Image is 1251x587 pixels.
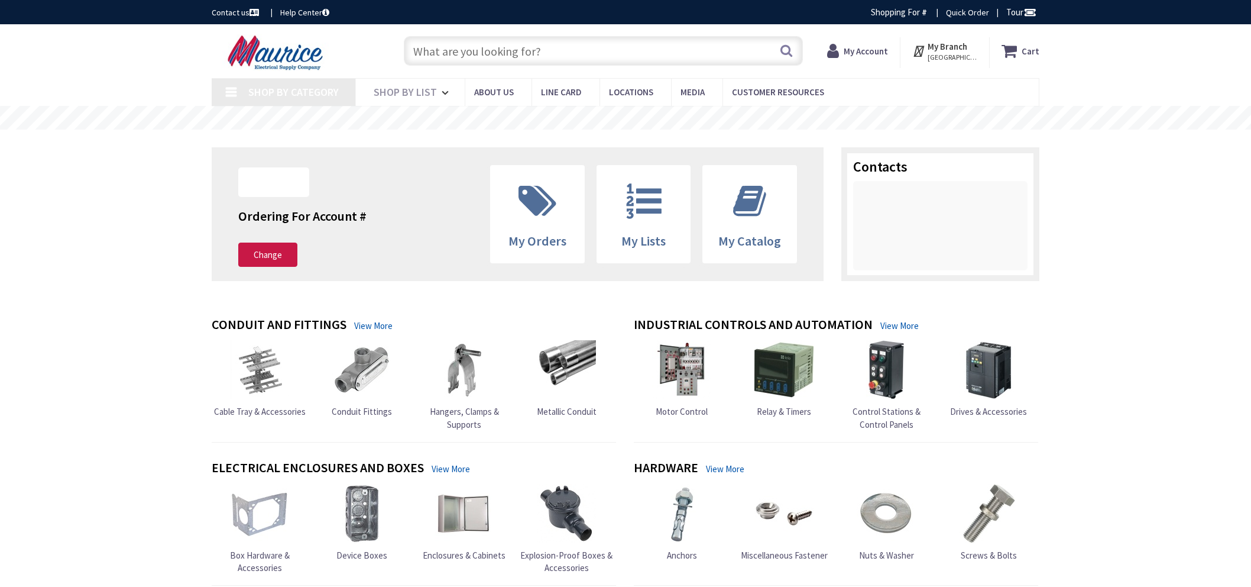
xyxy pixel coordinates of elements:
[652,340,711,418] a: Motor Control Motor Control
[537,406,597,417] span: Metallic Conduit
[212,7,261,18] a: Contact us
[703,166,796,263] a: My Catalog
[212,34,342,71] img: Maurice Electrical Supply Company
[857,484,916,562] a: Nuts & Washer Nuts & Washer
[354,320,393,332] a: View More
[537,340,596,399] img: Metallic Conduit
[754,340,814,399] img: Relay & Timers
[652,484,711,543] img: Anchors
[238,243,297,267] a: Change
[248,85,339,99] span: Shop By Category
[950,406,1027,417] span: Drives & Accessories
[597,166,691,263] a: My Lists
[404,36,803,66] input: What are you looking for?
[928,53,978,62] span: [GEOGRAPHIC_DATA], [GEOGRAPHIC_DATA]
[959,484,1018,562] a: Screws & Bolts Screws & Bolts
[520,550,612,573] span: Explosion-Proof Boxes & Accessories
[959,484,1018,543] img: Screws & Bolts
[706,463,744,475] a: View More
[518,484,615,575] a: Explosion-Proof Boxes & Accessories Explosion-Proof Boxes & Accessories
[741,550,828,561] span: Miscellaneous Fastener
[1022,40,1039,62] strong: Cart
[754,340,814,418] a: Relay & Timers Relay & Timers
[959,340,1018,399] img: Drives & Accessories
[518,112,734,125] rs-layer: Free Same Day Pickup at 15 Locations
[214,340,306,418] a: Cable Tray & Accessories Cable Tray & Accessories
[280,7,329,18] a: Help Center
[912,40,978,62] div: My Branch [GEOGRAPHIC_DATA], [GEOGRAPHIC_DATA]
[474,86,514,98] span: About us
[435,340,494,399] img: Hangers, Clamps & Supports
[838,340,935,431] a: Control Stations & Control Panels Control Stations & Control Panels
[212,317,346,334] h4: Conduit and Fittings
[634,317,873,334] h4: Industrial Controls and Automation
[212,460,424,478] h4: Electrical Enclosures and Boxes
[853,159,1028,175] h3: Contacts
[430,406,499,430] span: Hangers, Clamps & Supports
[652,340,711,399] img: Motor Control
[491,166,584,263] a: My Orders
[230,550,290,573] span: Box Hardware & Accessories
[634,460,698,478] h4: Hardware
[757,406,811,417] span: Relay & Timers
[1002,40,1039,62] a: Cart
[332,406,392,417] span: Conduit Fittings
[332,340,392,418] a: Conduit Fittings Conduit Fittings
[680,86,705,98] span: Media
[1006,7,1036,18] span: Tour
[853,406,921,430] span: Control Stations & Control Panels
[857,340,916,399] img: Control Stations & Control Panels
[950,340,1027,418] a: Drives & Accessories Drives & Accessories
[423,484,505,562] a: Enclosures & Cabinets Enclosures & Cabinets
[238,209,367,223] h4: Ordering For Account #
[609,86,653,98] span: Locations
[667,550,697,561] span: Anchors
[537,340,597,418] a: Metallic Conduit Metallic Conduit
[844,46,888,57] strong: My Account
[230,340,289,399] img: Cable Tray & Accessories
[928,41,967,52] strong: My Branch
[871,7,920,18] span: Shopping For
[880,320,919,332] a: View More
[332,340,391,399] img: Conduit Fittings
[718,233,781,249] span: My Catalog
[374,85,437,99] span: Shop By List
[656,406,708,417] span: Motor Control
[214,406,306,417] span: Cable Tray & Accessories
[541,86,582,98] span: Line Card
[946,7,989,18] a: Quick Order
[423,550,505,561] span: Enclosures & Cabinets
[537,484,596,543] img: Explosion-Proof Boxes & Accessories
[754,484,814,543] img: Miscellaneous Fastener
[961,550,1017,561] span: Screws & Bolts
[435,484,494,543] img: Enclosures & Cabinets
[230,484,289,543] img: Box Hardware & Accessories
[859,550,914,561] span: Nuts & Washer
[332,484,391,543] img: Device Boxes
[732,86,824,98] span: Customer Resources
[432,463,470,475] a: View More
[621,233,666,249] span: My Lists
[211,484,308,575] a: Box Hardware & Accessories Box Hardware & Accessories
[922,7,927,18] strong: #
[416,340,513,431] a: Hangers, Clamps & Supports Hangers, Clamps & Supports
[827,40,888,62] a: My Account
[508,233,566,249] span: My Orders
[336,550,387,561] span: Device Boxes
[857,484,916,543] img: Nuts & Washer
[652,484,711,562] a: Anchors Anchors
[332,484,391,562] a: Device Boxes Device Boxes
[741,484,828,562] a: Miscellaneous Fastener Miscellaneous Fastener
